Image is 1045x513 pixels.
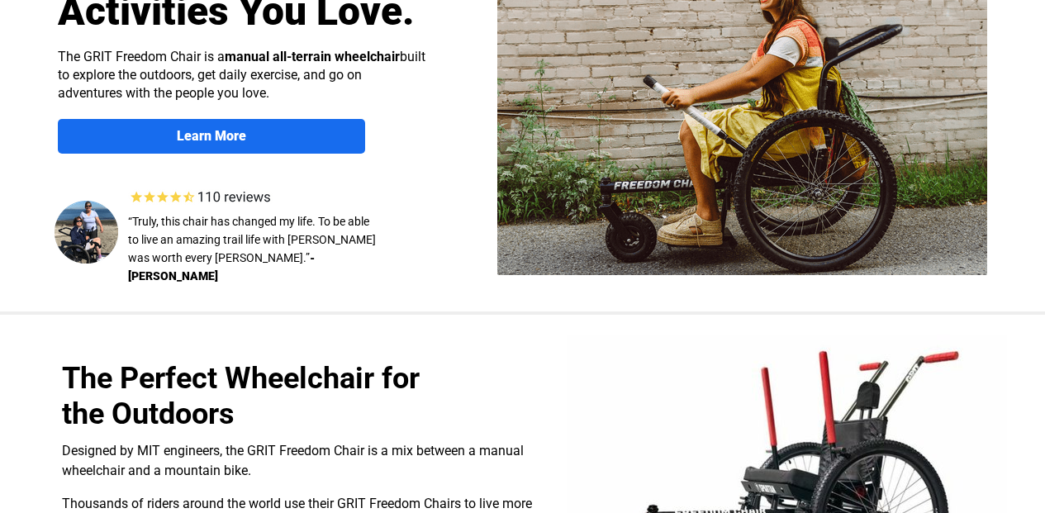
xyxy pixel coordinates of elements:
[58,49,425,101] span: The GRIT Freedom Chair is a built to explore the outdoors, get daily exercise, and go on adventur...
[177,128,246,144] strong: Learn More
[58,119,365,154] a: Learn More
[62,443,524,478] span: Designed by MIT engineers, the GRIT Freedom Chair is a mix between a manual wheelchair and a moun...
[128,215,376,264] span: “Truly, this chair has changed my life. To be able to live an amazing trail life with [PERSON_NAM...
[225,49,400,64] strong: manual all-terrain wheelchair
[59,399,201,430] input: Get more information
[62,361,420,431] span: The Perfect Wheelchair for the Outdoors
